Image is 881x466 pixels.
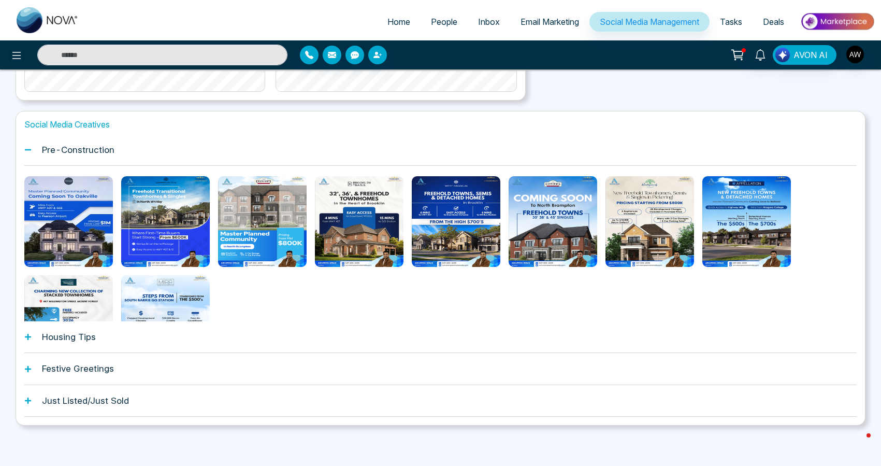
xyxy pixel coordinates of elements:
span: Deals [763,17,784,27]
img: Lead Flow [775,48,790,62]
h1: Social Media Creatives [24,120,857,130]
h1: Housing Tips [42,332,96,342]
button: AVON AI [773,45,836,65]
a: Deals [753,12,795,32]
span: Email Marketing [521,17,579,27]
a: Social Media Management [589,12,710,32]
a: People [421,12,468,32]
a: Home [377,12,421,32]
img: User Avatar [846,46,864,63]
a: Email Marketing [510,12,589,32]
span: AVON AI [793,49,828,61]
span: Home [387,17,410,27]
span: People [431,17,457,27]
h1: Pre-Construction [42,145,114,155]
span: Tasks [720,17,742,27]
a: Inbox [468,12,510,32]
span: Inbox [478,17,500,27]
img: Market-place.gif [800,10,875,33]
h1: Festive Greetings [42,363,114,374]
h1: Just Listed/Just Sold [42,396,129,406]
iframe: Intercom live chat [846,431,871,456]
a: Tasks [710,12,753,32]
span: Social Media Management [600,17,699,27]
img: Nova CRM Logo [17,7,79,33]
